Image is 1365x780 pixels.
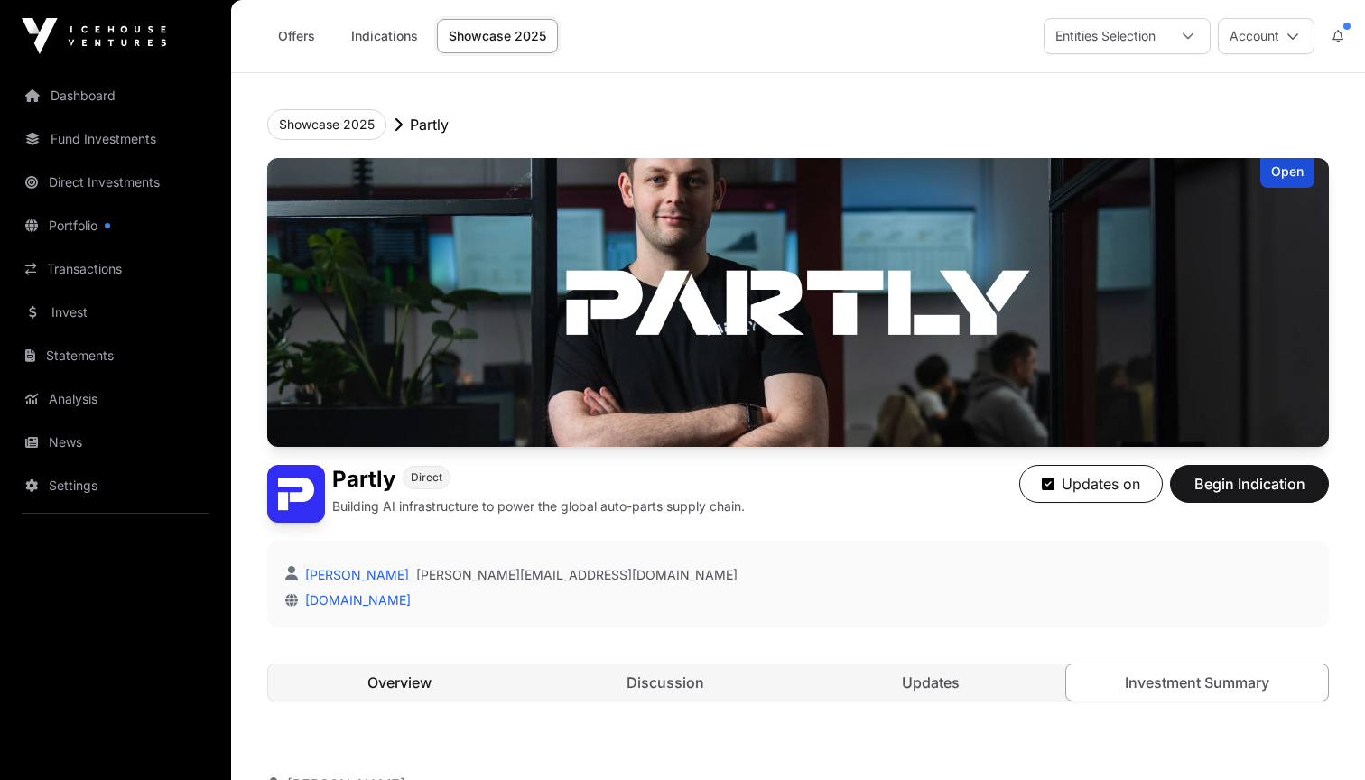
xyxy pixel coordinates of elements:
[411,470,442,485] span: Direct
[268,664,1328,701] nav: Tabs
[14,249,217,289] a: Transactions
[22,18,166,54] img: Icehouse Ventures Logo
[1170,465,1329,503] button: Begin Indication
[267,158,1329,447] img: Partly
[302,567,409,582] a: [PERSON_NAME]
[14,206,217,246] a: Portfolio
[1170,483,1329,501] a: Begin Indication
[14,422,217,462] a: News
[534,664,797,701] a: Discussion
[1218,18,1314,54] button: Account
[1275,693,1365,780] iframe: Chat Widget
[14,162,217,202] a: Direct Investments
[14,292,217,332] a: Invest
[268,664,531,701] a: Overview
[1045,19,1166,53] div: Entities Selection
[1065,664,1330,701] a: Investment Summary
[14,76,217,116] a: Dashboard
[416,566,738,584] a: [PERSON_NAME][EMAIL_ADDRESS][DOMAIN_NAME]
[437,19,558,53] a: Showcase 2025
[332,465,395,494] h1: Partly
[410,114,449,135] p: Partly
[14,466,217,506] a: Settings
[14,119,217,159] a: Fund Investments
[260,19,332,53] a: Offers
[298,592,411,608] a: [DOMAIN_NAME]
[332,497,745,515] p: Building AI infrastructure to power the global auto-parts supply chain.
[267,109,386,140] button: Showcase 2025
[1193,473,1306,495] span: Begin Indication
[14,379,217,419] a: Analysis
[267,465,325,523] img: Partly
[1260,158,1314,188] div: Open
[1019,465,1163,503] button: Updates on
[800,664,1063,701] a: Updates
[14,336,217,376] a: Statements
[339,19,430,53] a: Indications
